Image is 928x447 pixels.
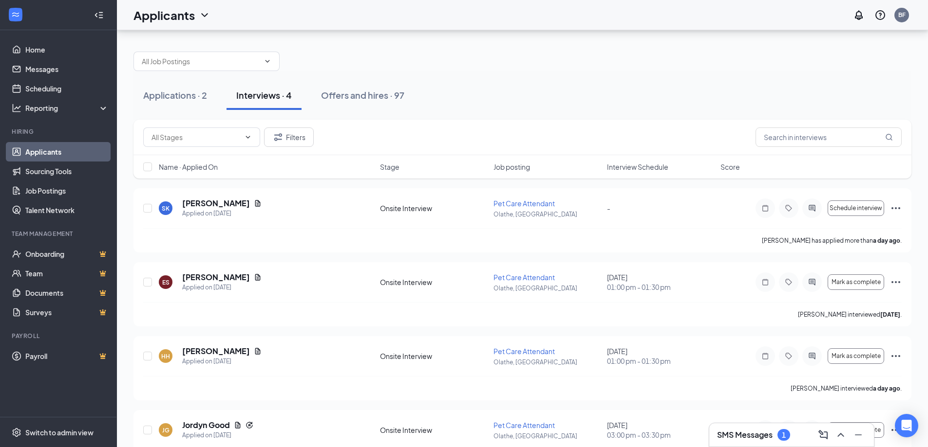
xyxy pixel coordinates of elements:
[25,40,109,59] a: Home
[873,237,900,244] b: a day ago
[25,303,109,322] a: SurveysCrown
[246,421,253,429] svg: Reapply
[236,89,292,101] div: Interviews · 4
[234,421,242,429] svg: Document
[890,276,902,288] svg: Ellipses
[182,272,250,283] h5: [PERSON_NAME]
[874,9,886,21] svg: QuestionInfo
[182,430,253,440] div: Applied on [DATE]
[493,273,555,282] span: Pet Care Attendant
[759,278,771,286] svg: Note
[152,132,240,143] input: All Stages
[321,89,404,101] div: Offers and hires · 97
[806,352,818,360] svg: ActiveChat
[607,346,715,366] div: [DATE]
[885,133,893,141] svg: MagnifyingGlass
[12,332,107,340] div: Payroll
[828,422,884,438] button: Mark as complete
[380,203,488,213] div: Onsite Interview
[380,277,488,287] div: Onsite Interview
[11,10,20,19] svg: WorkstreamLogo
[12,127,107,136] div: Hiring
[25,244,109,264] a: OnboardingCrown
[782,431,786,439] div: 1
[162,278,170,286] div: ES
[25,79,109,98] a: Scheduling
[254,199,262,207] svg: Document
[832,279,881,286] span: Mark as complete
[880,311,900,318] b: [DATE]
[25,181,109,200] a: Job Postings
[182,283,262,292] div: Applied on [DATE]
[182,346,250,357] h5: [PERSON_NAME]
[851,427,866,443] button: Minimize
[182,209,262,218] div: Applied on [DATE]
[199,9,210,21] svg: ChevronDown
[832,353,881,359] span: Mark as complete
[143,89,207,101] div: Applications · 2
[717,429,773,440] h3: SMS Messages
[12,230,107,238] div: Team Management
[133,7,195,23] h1: Applicants
[833,427,849,443] button: ChevronUp
[493,199,555,208] span: Pet Care Attendant
[607,204,610,213] span: -
[182,357,262,366] div: Applied on [DATE]
[25,200,109,220] a: Talent Network
[161,352,170,360] div: HH
[791,384,902,393] p: [PERSON_NAME] interviewed .
[762,236,902,245] p: [PERSON_NAME] has applied more than .
[783,352,795,360] svg: Tag
[254,347,262,355] svg: Document
[493,421,555,429] span: Pet Care Attendant
[162,426,170,434] div: JG
[607,282,715,292] span: 01:00 pm - 01:30 pm
[12,428,21,437] svg: Settings
[25,283,109,303] a: DocumentsCrown
[898,11,906,19] div: BF
[890,424,902,436] svg: Ellipses
[25,428,94,437] div: Switch to admin view
[493,284,601,292] p: Olathe, [GEOGRAPHIC_DATA]
[254,273,262,281] svg: Document
[272,131,284,143] svg: Filter
[25,264,109,283] a: TeamCrown
[25,161,109,181] a: Sourcing Tools
[720,162,740,172] span: Score
[159,162,218,172] span: Name · Applied On
[835,429,847,441] svg: ChevronUp
[380,425,488,435] div: Onsite Interview
[759,352,771,360] svg: Note
[890,202,902,214] svg: Ellipses
[607,272,715,292] div: [DATE]
[895,414,918,437] div: Open Intercom Messenger
[890,350,902,362] svg: Ellipses
[607,430,715,440] span: 03:00 pm - 03:30 pm
[380,351,488,361] div: Onsite Interview
[806,278,818,286] svg: ActiveChat
[162,204,170,213] div: SK
[830,205,882,212] span: Schedule interview
[607,356,715,366] span: 01:00 pm - 01:30 pm
[182,198,250,209] h5: [PERSON_NAME]
[493,347,555,356] span: Pet Care Attendant
[25,103,109,113] div: Reporting
[828,274,884,290] button: Mark as complete
[182,420,230,430] h5: Jordyn Good
[817,429,829,441] svg: ComposeMessage
[828,348,884,364] button: Mark as complete
[783,278,795,286] svg: Tag
[493,162,530,172] span: Job posting
[25,346,109,366] a: PayrollCrown
[607,162,668,172] span: Interview Schedule
[264,57,271,65] svg: ChevronDown
[244,133,252,141] svg: ChevronDown
[94,10,104,20] svg: Collapse
[380,162,399,172] span: Stage
[806,204,818,212] svg: ActiveChat
[759,204,771,212] svg: Note
[264,127,314,147] button: Filter Filters
[828,200,884,216] button: Schedule interview
[25,59,109,79] a: Messages
[12,103,21,113] svg: Analysis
